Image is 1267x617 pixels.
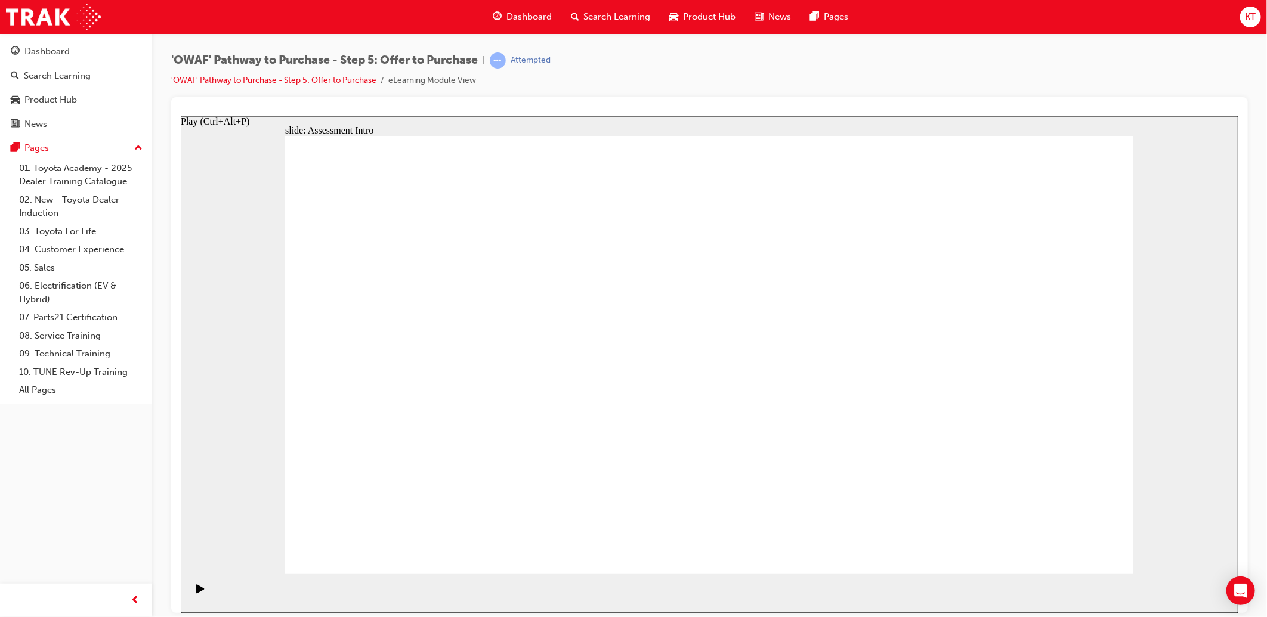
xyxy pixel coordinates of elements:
[14,259,147,277] a: 05. Sales
[171,75,376,85] a: 'OWAF' Pathway to Purchase - Step 5: Offer to Purchase
[1240,7,1261,27] button: KT
[684,10,736,24] span: Product Hub
[670,10,679,24] span: car-icon
[5,137,147,159] button: Pages
[11,143,20,154] span: pages-icon
[1245,10,1256,24] span: KT
[511,55,551,66] div: Attempted
[14,345,147,363] a: 09. Technical Training
[14,308,147,327] a: 07. Parts21 Certification
[5,65,147,87] a: Search Learning
[171,54,478,67] span: 'OWAF' Pathway to Purchase - Step 5: Offer to Purchase
[6,458,26,497] div: playback controls
[24,93,77,107] div: Product Hub
[6,4,101,30] img: Trak
[14,363,147,382] a: 10. TUNE Rev-Up Training
[506,10,552,24] span: Dashboard
[14,159,147,191] a: 01. Toyota Academy - 2025 Dealer Training Catalogue
[388,74,476,88] li: eLearning Module View
[131,593,140,608] span: prev-icon
[824,10,849,24] span: Pages
[11,71,19,82] span: search-icon
[746,5,801,29] a: news-iconNews
[769,10,792,24] span: News
[755,10,764,24] span: news-icon
[811,10,820,24] span: pages-icon
[24,45,70,58] div: Dashboard
[561,5,660,29] a: search-iconSearch Learning
[14,240,147,259] a: 04. Customer Experience
[660,5,746,29] a: car-iconProduct Hub
[14,277,147,308] a: 06. Electrification (EV & Hybrid)
[5,113,147,135] a: News
[24,141,49,155] div: Pages
[483,54,485,67] span: |
[801,5,858,29] a: pages-iconPages
[1226,576,1255,605] div: Open Intercom Messenger
[14,327,147,345] a: 08. Service Training
[493,10,502,24] span: guage-icon
[11,119,20,130] span: news-icon
[134,141,143,156] span: up-icon
[5,38,147,137] button: DashboardSearch LearningProduct HubNews
[24,117,47,131] div: News
[11,95,20,106] span: car-icon
[490,52,506,69] span: learningRecordVerb_ATTEMPT-icon
[584,10,651,24] span: Search Learning
[14,222,147,241] a: 03. Toyota For Life
[571,10,579,24] span: search-icon
[483,5,561,29] a: guage-iconDashboard
[14,191,147,222] a: 02. New - Toyota Dealer Induction
[6,467,26,488] button: Play (Ctrl+Alt+P)
[11,46,20,57] span: guage-icon
[24,69,91,83] div: Search Learning
[5,41,147,63] a: Dashboard
[14,381,147,399] a: All Pages
[5,89,147,111] a: Product Hub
